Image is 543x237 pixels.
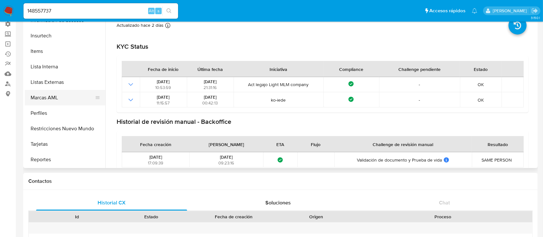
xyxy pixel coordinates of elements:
h1: Contactos [28,178,533,184]
span: Chat [439,199,450,206]
div: Fecha de creación [193,213,274,220]
div: Estado [119,213,184,220]
span: Historial CX [98,199,126,206]
button: search-icon [162,6,176,15]
button: Perfiles [25,105,105,121]
span: 3.150.1 [531,15,540,20]
span: s [157,8,159,14]
a: Salir [531,7,538,14]
button: Marcas AML [25,90,100,105]
span: Accesos rápidos [429,7,465,14]
div: Id [44,213,110,220]
button: Tarjetas [25,136,105,152]
button: Reportes [25,152,105,167]
p: camila.tresguerres@mercadolibre.com [493,8,529,14]
p: Actualizado hace 2 días [117,22,164,28]
input: Buscar usuario o caso... [24,7,178,15]
button: Listas Externas [25,74,105,90]
div: Proceso [358,213,528,220]
a: Notificaciones [472,8,477,14]
button: Lista Interna [25,59,105,74]
span: Soluciones [265,199,291,206]
div: Origen [283,213,349,220]
span: Alt [149,8,154,14]
button: Insurtech [25,28,105,44]
button: Restricciones Nuevo Mundo [25,121,105,136]
button: Items [25,44,105,59]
